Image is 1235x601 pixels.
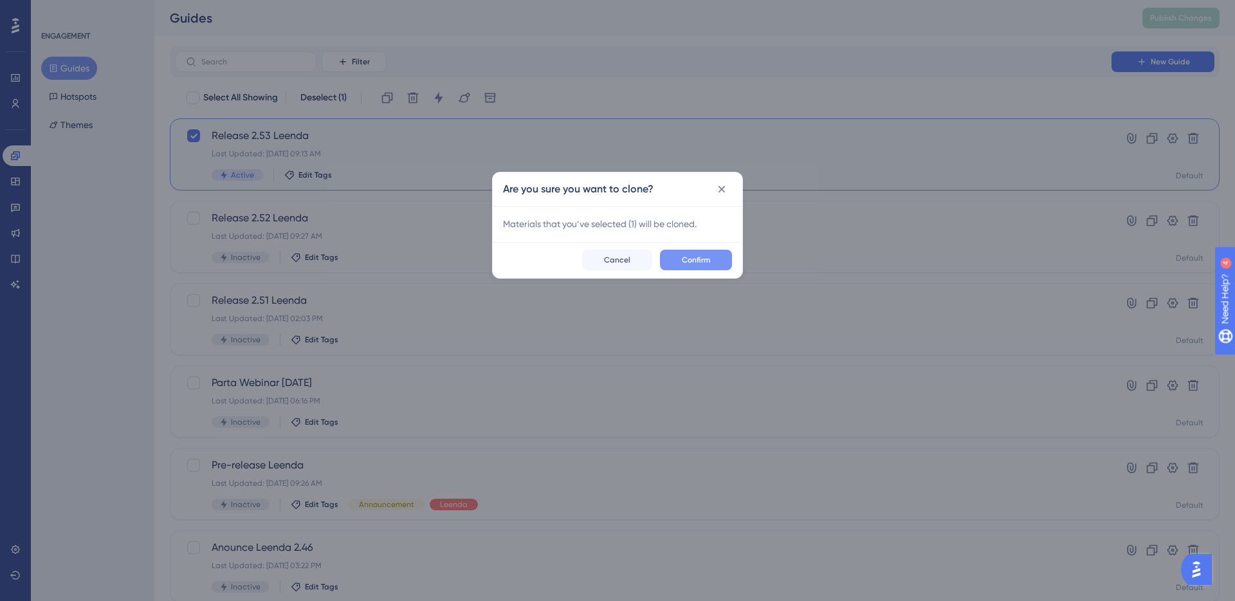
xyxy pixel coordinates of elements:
[503,181,654,197] h2: Are you sure you want to clone?
[503,216,732,232] span: Materials that you’ve selected ( 1 ) will be cloned.
[1181,550,1220,589] iframe: UserGuiding AI Assistant Launcher
[89,6,93,17] div: 4
[604,255,630,265] span: Cancel
[682,255,710,265] span: Confirm
[30,3,80,19] span: Need Help?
